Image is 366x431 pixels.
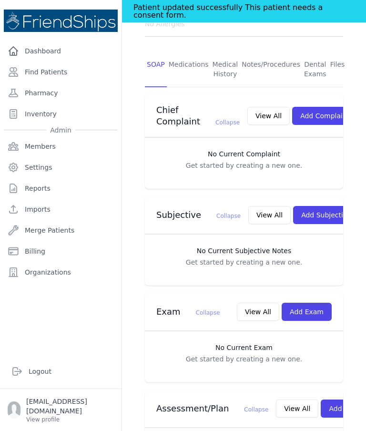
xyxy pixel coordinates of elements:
p: View profile [26,416,114,423]
a: Notes/Procedures [240,52,302,87]
a: Inventory [4,104,118,123]
a: Logout [8,362,114,381]
a: Merge Patients [4,221,118,240]
span: Collapse [216,213,241,219]
a: Settings [4,158,118,177]
a: Reports [4,179,118,198]
span: No Allergies [145,19,185,29]
a: Medical History [211,52,240,87]
nav: Tabs [145,52,343,87]
h3: No Current Subjective Notes [154,246,334,256]
a: Imports [4,200,118,219]
a: Find Patients [4,62,118,82]
h3: Subjective [156,209,241,221]
h3: No Current Exam [154,343,334,352]
p: [EMAIL_ADDRESS][DOMAIN_NAME] [26,397,114,416]
a: [EMAIL_ADDRESS][DOMAIN_NAME] View profile [8,397,114,423]
a: Pharmacy [4,83,118,103]
h3: Assessment/Plan [156,403,268,414]
button: View All [276,400,318,418]
button: Add Plan [321,400,366,418]
span: Collapse [196,309,220,316]
button: View All [237,303,279,321]
a: SOAP [145,52,167,87]
a: Billing [4,242,118,261]
h3: Exam [156,306,220,318]
span: Collapse [215,119,240,126]
button: Add Complaint [292,107,357,125]
a: Dashboard [4,41,118,61]
a: Medications [167,52,211,87]
img: Medical Missions EMR [4,10,118,32]
h3: Chief Complaint [156,104,240,127]
p: Get started by creating a new one. [154,257,334,267]
button: View All [248,206,291,224]
span: Collapse [244,406,268,413]
span: Admin [46,125,75,135]
a: Dental Exams [302,52,328,87]
button: View All [247,107,290,125]
button: Add Subjective [293,206,359,224]
button: Add Exam [282,303,332,321]
a: Files [328,52,347,87]
a: Organizations [4,263,118,282]
p: Get started by creating a new one. [154,354,334,364]
h3: No Current Complaint [154,149,334,159]
p: Get started by creating a new one. [154,161,334,170]
a: Members [4,137,118,156]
